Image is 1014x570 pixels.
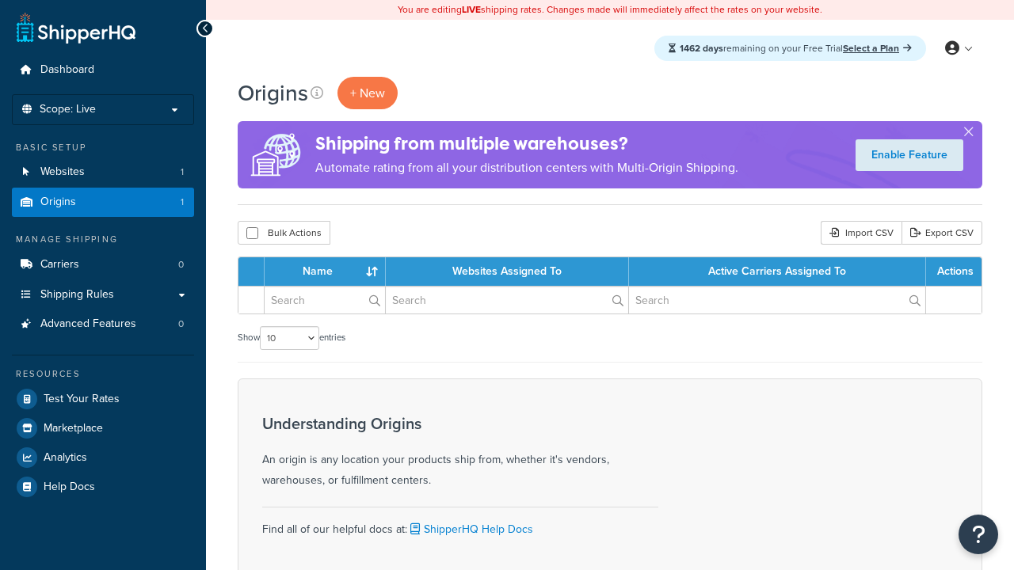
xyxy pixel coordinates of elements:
span: 0 [178,317,184,331]
li: Carriers [12,250,194,279]
a: + New [337,77,398,109]
span: 1 [181,165,184,179]
span: Marketplace [44,422,103,435]
th: Websites Assigned To [386,257,629,286]
span: Dashboard [40,63,94,77]
a: Test Your Rates [12,385,194,413]
a: Advanced Features 0 [12,310,194,339]
span: Carriers [40,258,79,272]
input: Search [265,287,385,313]
div: remaining on your Free Trial [654,36,926,61]
button: Open Resource Center [959,515,998,554]
h3: Understanding Origins [262,415,658,432]
a: ShipperHQ Help Docs [407,521,533,538]
span: Websites [40,165,85,179]
li: Origins [12,188,194,217]
a: ShipperHQ Home [17,12,135,44]
div: Resources [12,367,194,381]
a: Origins 1 [12,188,194,217]
a: Websites 1 [12,158,194,187]
span: Test Your Rates [44,393,120,406]
a: Select a Plan [843,41,912,55]
div: Import CSV [821,221,902,245]
div: Manage Shipping [12,233,194,246]
li: Advanced Features [12,310,194,339]
input: Search [629,287,925,313]
h1: Origins [238,78,308,108]
strong: 1462 days [680,41,723,55]
a: Marketplace [12,414,194,443]
a: Enable Feature [856,139,963,171]
div: Basic Setup [12,141,194,154]
select: Showentries [260,326,319,350]
input: Search [386,287,628,313]
span: Origins [40,196,76,209]
label: Show entries [238,326,345,350]
span: 1 [181,196,184,209]
div: An origin is any location your products ship from, whether it's vendors, warehouses, or fulfillme... [262,415,658,491]
a: Analytics [12,443,194,472]
a: Dashboard [12,55,194,85]
li: Websites [12,158,194,187]
a: Export CSV [902,221,982,245]
span: Help Docs [44,481,95,494]
span: Advanced Features [40,317,136,331]
div: Find all of our helpful docs at: [262,507,658,540]
span: + New [350,84,385,102]
a: Help Docs [12,473,194,501]
b: LIVE [462,2,481,17]
button: Bulk Actions [238,221,330,245]
span: Analytics [44,451,87,465]
img: ad-origins-multi-dfa493678c5a35abed25fd24b4b8a3fa3505936ce257c16c00bdefe2f3200be3.png [238,121,315,188]
th: Active Carriers Assigned To [629,257,926,286]
h4: Shipping from multiple warehouses? [315,131,738,157]
a: Shipping Rules [12,280,194,310]
p: Automate rating from all your distribution centers with Multi-Origin Shipping. [315,157,738,179]
span: 0 [178,258,184,272]
th: Name [265,257,386,286]
a: Carriers 0 [12,250,194,279]
span: Scope: Live [40,103,96,116]
th: Actions [926,257,982,286]
span: Shipping Rules [40,288,114,302]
